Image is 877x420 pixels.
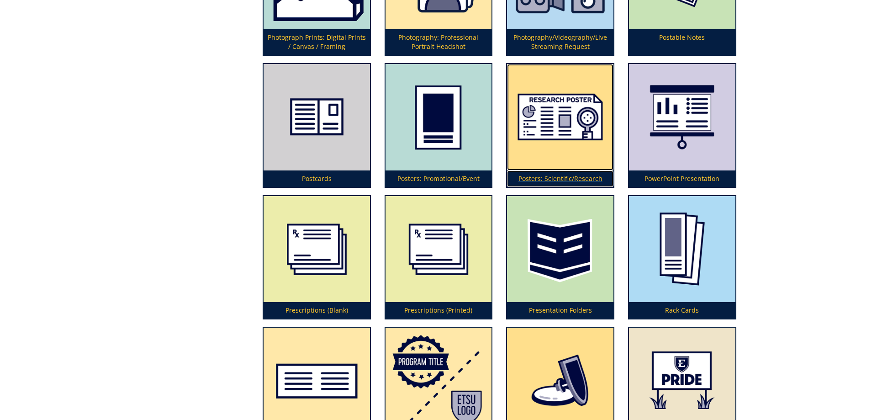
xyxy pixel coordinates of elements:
img: poster-promotional-5949293418faa6.02706653.png [386,64,492,170]
a: Rack Cards [629,196,735,319]
p: Posters: Scientific/Research [507,170,613,187]
a: Posters: Promotional/Event [386,64,492,187]
img: powerpoint-presentation-5949298d3aa018.35992224.png [629,64,735,170]
p: Postcards [264,170,370,187]
img: posters-scientific-5aa5927cecefc5.90805739.png [507,64,613,170]
a: Prescriptions (Printed) [386,196,492,319]
a: PowerPoint Presentation [629,64,735,187]
img: prescription-pads-594929dacd5317.41259872.png [386,196,492,303]
p: Posters: Promotional/Event [386,170,492,187]
img: rack-cards-59492a653cf634.38175772.png [629,196,735,303]
a: Presentation Folders [507,196,613,319]
img: blank%20prescriptions-655685b7a02444.91910750.png [264,196,370,303]
p: Prescriptions (Printed) [386,302,492,319]
img: folders-5949219d3e5475.27030474.png [507,196,613,303]
p: Rack Cards [629,302,735,319]
p: Prescriptions (Blank) [264,302,370,319]
p: PowerPoint Presentation [629,170,735,187]
p: Photography/Videography/Live Streaming Request [507,29,613,55]
p: Photography: Professional Portrait Headshot [386,29,492,55]
img: postcard-59839371c99131.37464241.png [264,64,370,170]
p: Postable Notes [629,29,735,55]
a: Prescriptions (Blank) [264,196,370,319]
a: Posters: Scientific/Research [507,64,613,187]
a: Postcards [264,64,370,187]
p: Photograph Prints: Digital Prints / Canvas / Framing [264,29,370,55]
p: Presentation Folders [507,302,613,319]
